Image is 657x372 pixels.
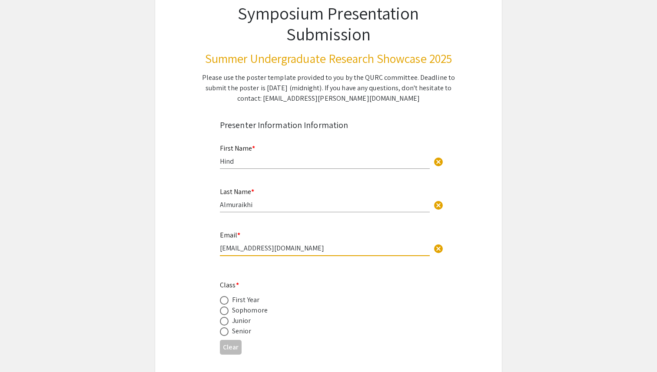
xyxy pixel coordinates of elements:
h1: Symposium Presentation Submission [197,3,460,44]
mat-label: Class [220,280,239,290]
span: cancel [433,157,444,167]
input: Type Here [220,200,430,209]
button: Clear [430,153,447,170]
div: Sophomore [232,305,268,316]
div: Please use the poster template provided to you by the QURC committee. Deadline to submit the post... [197,72,460,104]
input: Type Here [220,244,430,253]
div: Junior [232,316,251,326]
h3: Summer Undergraduate Research Showcase 2025 [197,51,460,66]
button: Clear [430,196,447,213]
mat-label: Email [220,230,240,240]
iframe: Chat [7,333,37,365]
div: First Year [232,295,259,305]
mat-label: Last Name [220,187,254,196]
button: Clear [220,340,242,354]
mat-label: First Name [220,144,255,153]
span: cancel [433,200,444,211]
div: Senior [232,326,252,336]
button: Clear [430,239,447,257]
span: cancel [433,244,444,254]
input: Type Here [220,157,430,166]
div: Presenter Information Information [220,119,437,132]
